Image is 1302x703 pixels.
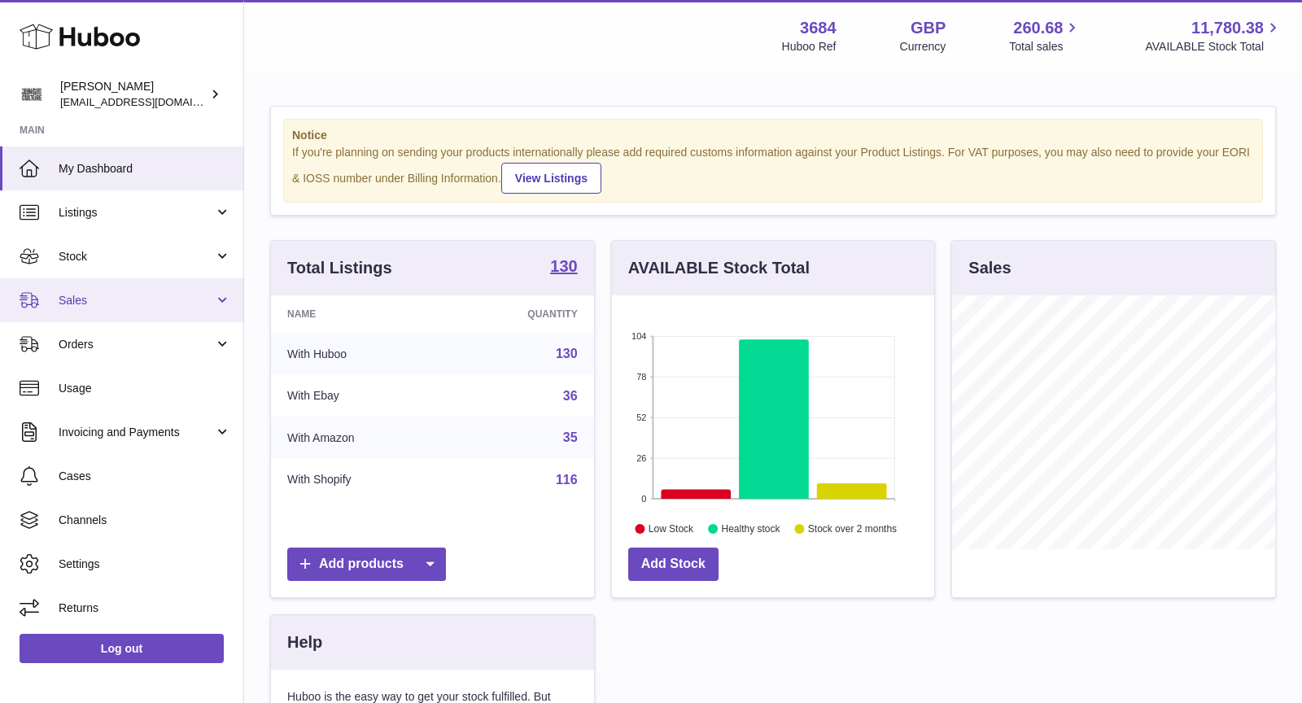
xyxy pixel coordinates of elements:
span: Cases [59,469,231,484]
text: Low Stock [649,523,694,535]
text: 78 [636,372,646,382]
strong: GBP [911,17,946,39]
strong: 3684 [800,17,837,39]
div: If you're planning on sending your products internationally please add required customs informati... [292,145,1254,194]
a: 35 [563,430,578,444]
a: 116 [556,473,578,487]
span: AVAILABLE Stock Total [1145,39,1282,55]
div: Currency [900,39,946,55]
span: Invoicing and Payments [59,425,214,440]
td: With Amazon [271,417,448,459]
a: Log out [20,634,224,663]
span: Orders [59,337,214,352]
td: With Huboo [271,333,448,375]
span: Channels [59,513,231,528]
span: Total sales [1009,39,1081,55]
span: Listings [59,205,214,221]
text: 26 [636,453,646,463]
a: 11,780.38 AVAILABLE Stock Total [1145,17,1282,55]
td: With Shopify [271,459,448,501]
span: Stock [59,249,214,264]
th: Name [271,295,448,333]
text: 0 [641,494,646,504]
text: Stock over 2 months [808,523,897,535]
text: 52 [636,413,646,422]
h3: AVAILABLE Stock Total [628,257,810,279]
a: Add products [287,548,446,581]
td: With Ebay [271,375,448,417]
a: View Listings [501,163,601,194]
span: My Dashboard [59,161,231,177]
span: Usage [59,381,231,396]
strong: Notice [292,128,1254,143]
strong: 130 [550,258,577,274]
h3: Sales [968,257,1011,279]
span: [EMAIL_ADDRESS][DOMAIN_NAME] [60,95,239,108]
h3: Total Listings [287,257,392,279]
span: Settings [59,557,231,572]
span: 260.68 [1013,17,1063,39]
a: 130 [556,347,578,360]
h3: Help [287,631,322,653]
span: Sales [59,293,214,308]
a: 130 [550,258,577,277]
span: Returns [59,600,231,616]
div: Huboo Ref [782,39,837,55]
img: theinternationalventure@gmail.com [20,82,44,107]
text: Healthy stock [721,523,780,535]
text: 104 [631,331,646,341]
span: 11,780.38 [1191,17,1264,39]
a: 260.68 Total sales [1009,17,1081,55]
a: 36 [563,389,578,403]
th: Quantity [448,295,594,333]
a: Add Stock [628,548,719,581]
div: [PERSON_NAME] [60,79,207,110]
